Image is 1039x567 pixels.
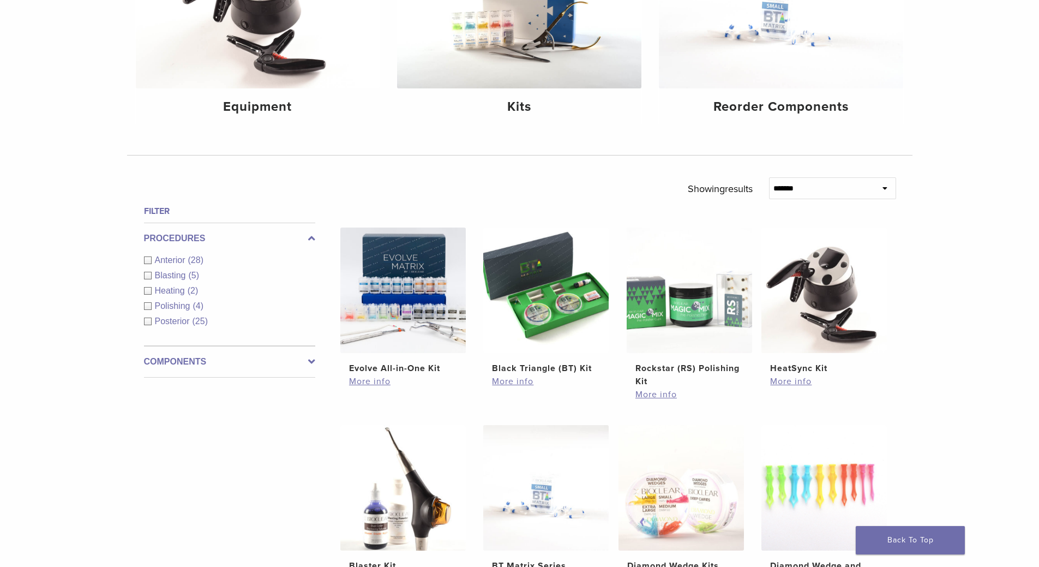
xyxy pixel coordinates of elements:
[349,362,457,375] h2: Evolve All-in-One Kit
[349,375,457,388] a: More info
[761,425,887,551] img: Diamond Wedge and Long Diamond Wedge
[627,228,752,353] img: Rockstar (RS) Polishing Kit
[144,355,315,368] label: Components
[188,271,199,280] span: (5)
[155,301,193,311] span: Polishing
[483,228,609,353] img: Black Triangle (BT) Kit
[340,228,466,353] img: Evolve All-in-One Kit
[618,425,744,551] img: Diamond Wedge Kits
[856,526,965,554] a: Back To Top
[155,271,189,280] span: Blasting
[188,255,203,265] span: (28)
[492,375,600,388] a: More info
[155,317,193,326] span: Posterior
[668,97,894,117] h4: Reorder Components
[483,425,609,551] img: BT Matrix Series
[492,362,600,375] h2: Black Triangle (BT) Kit
[770,375,878,388] a: More info
[406,97,633,117] h4: Kits
[635,362,743,388] h2: Rockstar (RS) Polishing Kit
[340,228,467,375] a: Evolve All-in-One KitEvolve All-in-One Kit
[761,228,888,375] a: HeatSync KitHeatSync Kit
[688,177,753,200] p: Showing results
[626,228,753,388] a: Rockstar (RS) Polishing KitRockstar (RS) Polishing Kit
[761,228,887,353] img: HeatSync Kit
[483,228,610,375] a: Black Triangle (BT) KitBlack Triangle (BT) Kit
[144,205,315,218] h4: Filter
[155,286,188,295] span: Heating
[340,425,466,551] img: Blaster Kit
[635,388,743,401] a: More info
[193,301,203,311] span: (4)
[770,362,878,375] h2: HeatSync Kit
[188,286,199,295] span: (2)
[193,317,208,326] span: (25)
[144,232,315,245] label: Procedures
[145,97,371,117] h4: Equipment
[155,255,188,265] span: Anterior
